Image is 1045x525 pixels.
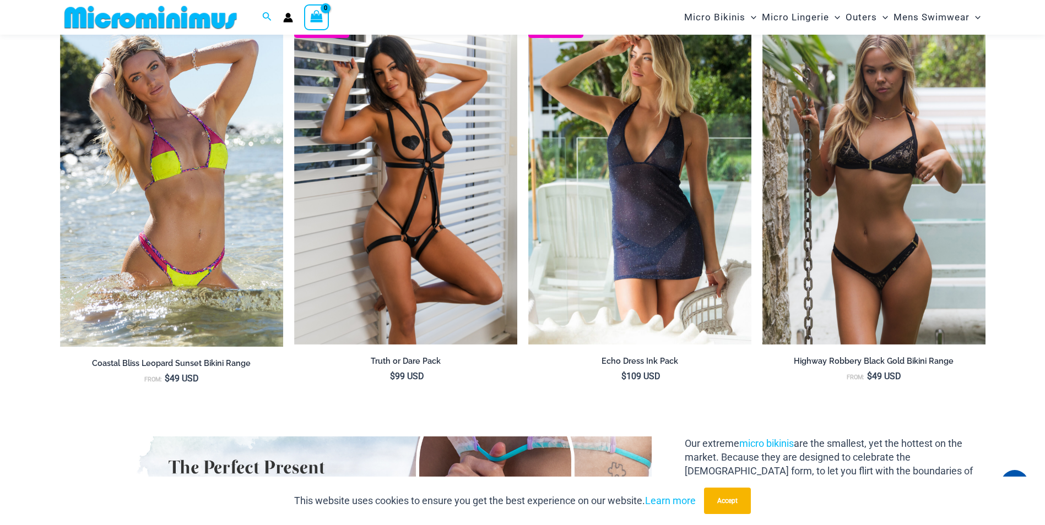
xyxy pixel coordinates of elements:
span: $ [621,371,626,381]
span: Menu Toggle [829,3,840,31]
img: Truth or Dare Black 1905 Bodysuit 611 Micro 06 [294,10,517,345]
h2: Coastal Bliss Leopard Sunset Bikini Range [60,358,283,369]
a: micro bikinis [739,437,794,449]
img: MM SHOP LOGO FLAT [60,5,241,30]
a: Coastal Bliss Leopard Sunset 3171 Tri Top 4371 Thong Bikini 06Coastal Bliss Leopard Sunset 3171 T... [60,10,283,347]
a: Search icon link [262,10,272,24]
a: Mens SwimwearMenu ToggleMenu Toggle [891,3,983,31]
bdi: 49 USD [867,371,901,381]
img: Highway Robbery Black Gold 359 Clip Top 439 Clip Bottom 01v2 [762,10,986,345]
bdi: 99 USD [390,371,424,381]
span: $ [867,371,872,381]
a: View Shopping Cart, empty [304,4,329,30]
bdi: 49 USD [165,373,199,384]
span: Menu Toggle [745,3,756,31]
bdi: 109 USD [621,371,660,381]
h2: Echo Dress Ink Pack [528,356,751,367]
span: Menu Toggle [970,3,981,31]
a: Truth or Dare Pack [294,356,517,370]
button: Accept [704,488,751,514]
h2: Truth or Dare Pack [294,356,517,367]
p: This website uses cookies to ensure you get the best experience on our website. [294,493,696,509]
a: Micro LingerieMenu ToggleMenu Toggle [759,3,843,31]
span: Menu Toggle [877,3,888,31]
span: Micro Lingerie [762,3,829,31]
a: Echo Ink 5671 Dress 682 Thong 07 Echo Ink 5671 Dress 682 Thong 08Echo Ink 5671 Dress 682 Thong 08 [528,10,751,345]
span: Micro Bikinis [684,3,745,31]
nav: Site Navigation [680,2,986,33]
span: $ [165,373,170,384]
span: Mens Swimwear [894,3,970,31]
h2: Highway Robbery Black Gold Bikini Range [762,356,986,367]
span: $ [390,371,395,381]
span: Outers [846,3,877,31]
span: From: [144,376,162,383]
span: From: [847,374,864,381]
a: Coastal Bliss Leopard Sunset Bikini Range [60,358,283,373]
a: Truth or Dare Black 1905 Bodysuit 611 Micro 07 Truth or Dare Black 1905 Bodysuit 611 Micro 06Trut... [294,10,517,345]
a: Highway Robbery Black Gold Bikini Range [762,356,986,370]
a: OutersMenu ToggleMenu Toggle [843,3,891,31]
a: Micro BikinisMenu ToggleMenu Toggle [681,3,759,31]
a: Echo Dress Ink Pack [528,356,751,370]
img: Coastal Bliss Leopard Sunset 3171 Tri Top 4371 Thong Bikini 06 [60,10,283,347]
a: Highway Robbery Black Gold 359 Clip Top 439 Clip Bottom 01v2Highway Robbery Black Gold 359 Clip T... [762,10,986,345]
a: Account icon link [283,13,293,23]
img: Echo Ink 5671 Dress 682 Thong 07 [528,10,751,345]
a: Learn more [645,495,696,506]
